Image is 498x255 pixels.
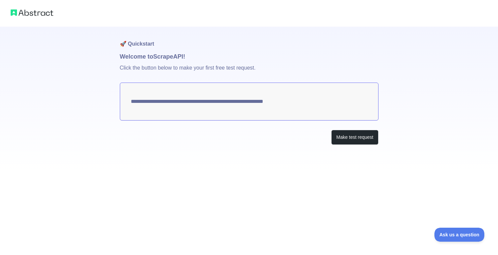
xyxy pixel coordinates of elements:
[434,228,485,242] iframe: Toggle Customer Support
[120,61,378,83] p: Click the button below to make your first free test request.
[120,52,378,61] h1: Welcome to Scrape API!
[11,8,53,17] img: Abstract logo
[120,27,378,52] h1: 🚀 Quickstart
[331,130,378,145] button: Make test request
